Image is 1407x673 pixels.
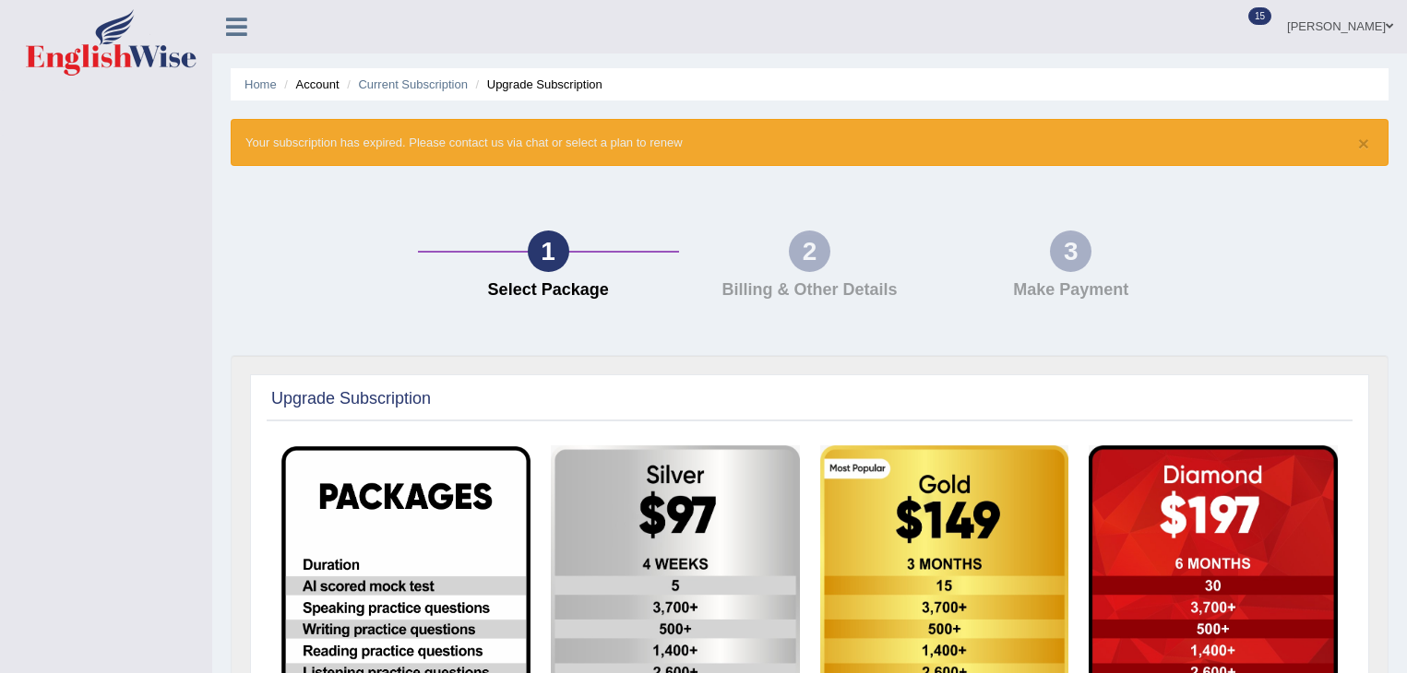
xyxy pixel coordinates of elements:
div: Your subscription has expired. Please contact us via chat or select a plan to renew [231,119,1389,166]
div: 3 [1050,230,1091,272]
div: 2 [789,230,830,272]
h4: Make Payment [949,281,1192,300]
h2: Upgrade Subscription [271,390,431,408]
button: × [1358,134,1369,153]
li: Account [280,76,339,93]
li: Upgrade Subscription [471,76,602,93]
h4: Billing & Other Details [688,281,931,300]
a: Home [244,77,277,91]
a: Current Subscription [358,77,468,91]
span: 15 [1248,7,1271,25]
div: 1 [528,230,569,272]
h4: Select Package [427,281,670,300]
